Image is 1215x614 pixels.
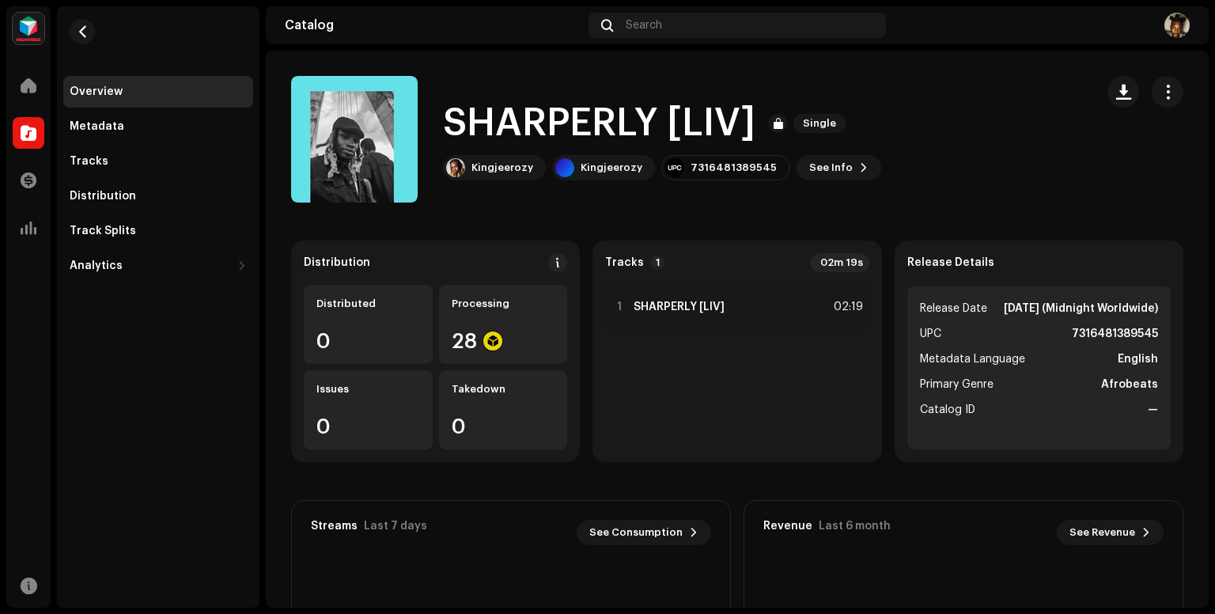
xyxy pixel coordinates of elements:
[70,120,124,133] div: Metadata
[364,520,427,533] div: Last 7 days
[626,19,662,32] span: Search
[70,85,123,98] div: Overview
[589,517,683,548] span: See Consumption
[70,260,123,272] div: Analytics
[811,253,869,272] div: 02m 19s
[920,400,975,419] span: Catalog ID
[63,146,253,177] re-m-nav-item: Tracks
[63,111,253,142] re-m-nav-item: Metadata
[452,298,555,310] div: Processing
[63,76,253,108] re-m-nav-item: Overview
[819,520,891,533] div: Last 6 month
[1148,400,1158,419] strong: —
[907,256,994,269] strong: Release Details
[650,256,664,270] p-badge: 1
[63,215,253,247] re-m-nav-item: Track Splits
[452,383,555,396] div: Takedown
[446,158,465,177] img: 371db3ad-8134-4647-ba7e-77efea040181
[70,225,136,237] div: Track Splits
[13,13,44,44] img: feab3aad-9b62-475c-8caf-26f15a9573ee
[920,324,941,343] span: UPC
[316,298,420,310] div: Distributed
[793,114,846,133] span: Single
[63,250,253,282] re-m-nav-dropdown: Analytics
[63,180,253,212] re-m-nav-item: Distribution
[311,520,358,533] div: Streams
[797,155,881,180] button: See Info
[920,375,994,394] span: Primary Genre
[285,19,582,32] div: Catalog
[828,298,863,316] div: 02:19
[577,520,711,545] button: See Consumption
[70,190,136,203] div: Distribution
[304,256,370,269] div: Distribution
[1004,299,1158,318] strong: [DATE] (Midnight Worldwide)
[691,161,777,174] div: 7316481389545
[809,152,853,184] span: See Info
[763,520,812,533] div: Revenue
[1069,517,1135,548] span: See Revenue
[605,256,644,269] strong: Tracks
[920,299,987,318] span: Release Date
[1057,520,1164,545] button: See Revenue
[1072,324,1158,343] strong: 7316481389545
[1101,375,1158,394] strong: Afrobeats
[920,350,1025,369] span: Metadata Language
[634,301,725,313] strong: SHARPERLY [LIV]
[1164,13,1190,38] img: cc89f9d3-9374-4ae0-a074-51ea49802fbb
[443,98,755,149] h1: SHARPERLY [LIV]
[70,155,108,168] div: Tracks
[316,383,420,396] div: Issues
[581,161,642,174] div: Kingjeerozy
[1118,350,1158,369] strong: English
[471,161,533,174] div: Kingjeerozy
